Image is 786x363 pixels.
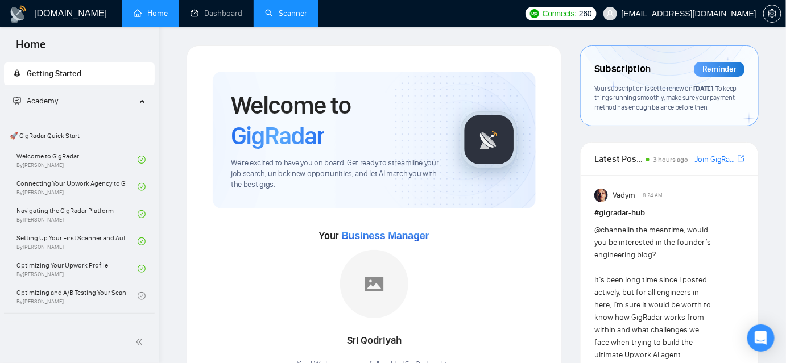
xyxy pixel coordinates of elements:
[138,237,146,245] span: check-circle
[594,189,608,202] img: Vadym
[694,62,744,77] div: Reminder
[16,147,138,172] a: Welcome to GigRadarBy[PERSON_NAME]
[138,265,146,273] span: check-circle
[231,158,442,190] span: We're excited to have you on board. Get ready to streamline your job search, unlock new opportuni...
[643,190,663,201] span: 8:24 AM
[5,316,154,339] span: 👑 Agency Success with GigRadar
[594,152,643,166] span: Latest Posts from the GigRadar Community
[297,331,452,351] div: Sri Qodriyah
[231,90,442,151] h1: Welcome to
[16,229,138,254] a: Setting Up Your First Scanner and Auto-BidderBy[PERSON_NAME]
[594,60,651,79] span: Subscription
[9,5,27,23] img: logo
[653,156,688,164] span: 3 hours ago
[138,292,146,300] span: check-circle
[530,9,539,18] img: upwork-logo.png
[763,5,781,23] button: setting
[694,84,713,93] span: [DATE]
[27,96,58,106] span: Academy
[138,156,146,164] span: check-circle
[738,153,744,164] a: export
[320,230,429,242] span: Your
[461,111,518,168] img: gigradar-logo.png
[138,183,146,191] span: check-circle
[5,124,154,147] span: 🚀 GigRadar Quick Start
[138,210,146,218] span: check-circle
[13,97,21,105] span: fund-projection-screen
[16,174,138,199] a: Connecting Your Upwork Agency to GigRadarBy[PERSON_NAME]
[13,69,21,77] span: rocket
[594,84,737,111] span: Your subscription is set to renew on . To keep things running smoothly, make sure your payment me...
[594,207,744,219] h1: # gigradar-hub
[16,283,138,308] a: Optimizing and A/B Testing Your Scanner for Better ResultsBy[PERSON_NAME]
[606,10,614,18] span: user
[738,154,744,163] span: export
[341,230,429,241] span: Business Manager
[134,9,168,18] a: homeHome
[340,250,408,318] img: placeholder.png
[764,9,781,18] span: setting
[13,96,58,106] span: Academy
[579,7,591,20] span: 260
[231,120,324,151] span: GigRadar
[27,69,81,78] span: Getting Started
[613,189,636,202] span: Vadym
[4,62,155,85] li: Getting Started
[694,153,735,166] a: Join GigRadar Slack Community
[763,9,781,18] a: setting
[265,9,307,18] a: searchScanner
[7,36,55,60] span: Home
[16,202,138,227] a: Navigating the GigRadar PlatformBy[PERSON_NAME]
[747,324,775,352] div: Open Intercom Messenger
[16,256,138,281] a: Optimizing Your Upwork ProfileBy[PERSON_NAME]
[135,336,147,348] span: double-left
[543,7,577,20] span: Connects:
[191,9,242,18] a: dashboardDashboard
[594,225,628,235] span: @channel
